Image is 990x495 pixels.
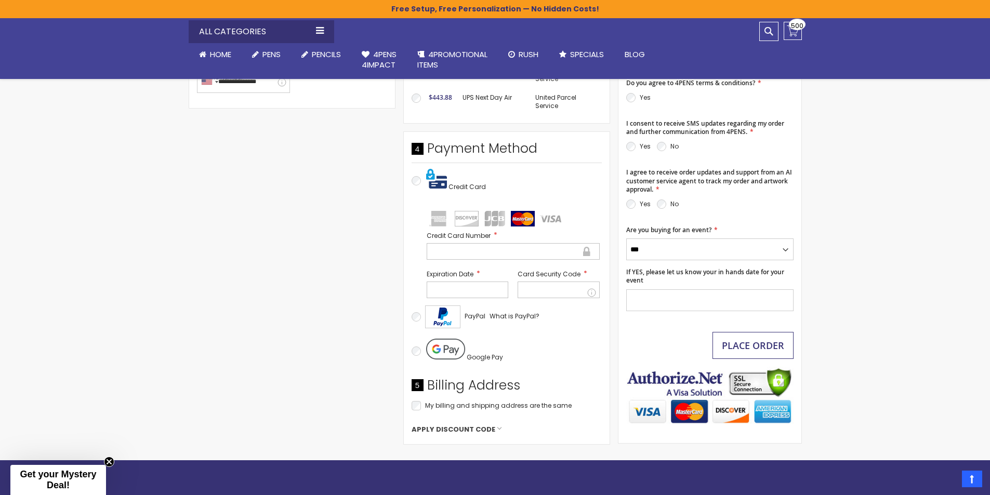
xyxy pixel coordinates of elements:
img: visa [539,211,563,226]
label: Yes [640,142,651,151]
span: Apply Discount Code [412,425,495,434]
span: 4PROMOTIONAL ITEMS [417,49,487,70]
span: I agree to receive order updates and support from an AI customer service agent to track my order ... [626,168,792,193]
span: $443.88 [429,93,452,102]
div: Billing Address [412,377,602,399]
a: 4PROMOTIONALITEMS [407,43,498,77]
div: Payment Method [412,140,602,163]
img: Pay with Google Pay [426,339,465,359]
a: Home [189,43,242,66]
img: Acceptance Mark [425,305,460,328]
div: United States: +1 [197,72,221,92]
span: Credit Card [448,182,486,191]
div: All Categories [189,20,334,43]
a: Blog [614,43,655,66]
span: If YES, please let us know your in hands date for your event [626,267,784,285]
label: Credit Card Number [427,231,600,240]
span: PayPal [465,312,485,320]
span: Home [210,49,231,60]
a: Pencils [291,43,351,66]
span: My billing and shipping address are the same [425,401,572,410]
a: Specials [549,43,614,66]
label: Expiration Date [427,269,509,279]
span: Get your Mystery Deal! [20,469,96,490]
button: Close teaser [104,457,114,467]
span: Pencils [312,49,341,60]
td: UPS Next Day Air [457,88,531,115]
img: mastercard [511,211,535,226]
span: Place Order [722,339,784,352]
a: Top [962,471,982,487]
label: Yes [640,199,651,208]
a: 4Pens4impact [351,43,407,77]
div: Secure transaction [582,245,591,258]
label: Card Security Code [518,269,600,279]
label: Yes [640,93,651,102]
td: United Parcel Service [530,88,601,115]
label: No [670,142,679,151]
span: Blog [625,49,645,60]
img: amex [427,211,451,226]
span: Pens [262,49,281,60]
img: Pay with credit card [426,168,447,189]
span: 500 [791,21,803,31]
a: Rush [498,43,549,66]
img: discover [455,211,479,226]
span: Are you buying for an event? [626,225,711,234]
a: Pens [242,43,291,66]
img: jcb [483,211,507,226]
label: No [670,199,679,208]
span: Google Pay [467,353,503,362]
span: Specials [570,49,604,60]
a: 500 [784,22,802,40]
div: Get your Mystery Deal!Close teaser [10,465,106,495]
span: 4Pens 4impact [362,49,397,70]
a: What is PayPal? [490,310,539,323]
button: Place Order [712,332,794,359]
span: Do you agree to 4PENS terms & conditions? [626,78,755,87]
span: Rush [519,49,538,60]
span: What is PayPal? [490,312,539,320]
span: I consent to receive SMS updates regarding my order and further communication from 4PENS. [626,119,784,136]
